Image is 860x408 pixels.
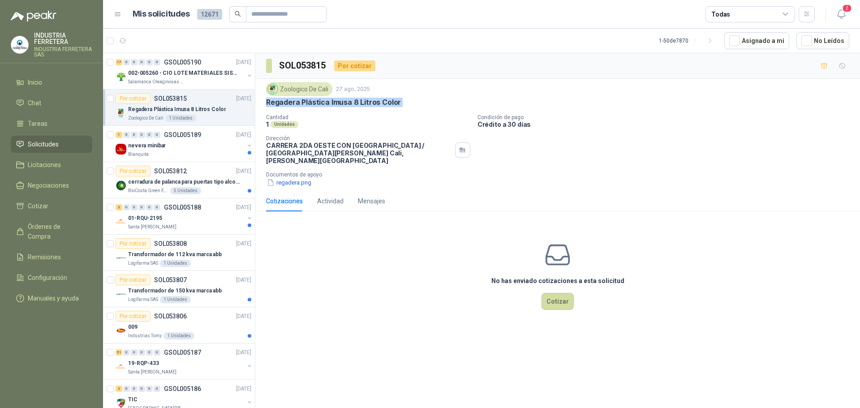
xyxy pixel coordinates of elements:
span: Cotizar [28,201,48,211]
p: [DATE] [236,240,251,248]
button: 2 [833,6,849,22]
a: Tareas [11,115,92,132]
p: 19-RQP-433 [128,359,159,368]
p: Regadera Plástica Imusa 8 Litros Color [266,98,401,107]
div: 0 [146,59,153,65]
a: Licitaciones [11,156,92,173]
div: Cotizaciones [266,196,303,206]
img: Logo peakr [11,11,56,21]
div: 17 [116,59,122,65]
span: Configuración [28,273,67,283]
span: Órdenes de Compra [28,222,84,241]
p: [DATE] [236,131,251,139]
p: Salamanca Oleaginosas SAS [128,78,185,86]
a: 17 0 0 0 0 0 GSOL005190[DATE] Company Logo002-005260 - CIO LOTE MATERIALES SISTEMA HIDRAULICSalam... [116,57,253,86]
img: Company Logo [268,84,278,94]
a: Inicio [11,74,92,91]
p: INDUSTRIA FERRETERA [34,32,92,45]
p: GSOL005187 [164,349,201,356]
div: 0 [146,204,153,210]
button: regadera.png [266,178,312,187]
img: Company Logo [116,325,126,336]
div: 0 [131,386,138,392]
div: 0 [154,204,160,210]
p: nevera minibar [128,142,166,150]
div: 0 [123,386,130,392]
div: 0 [131,132,138,138]
p: [DATE] [236,203,251,212]
a: Por cotizarSOL053806[DATE] Company Logo009Industrias Tomy1 Unidades [103,307,255,344]
div: 0 [146,132,153,138]
div: 1 - 50 de 7870 [659,34,717,48]
span: 2 [842,4,852,13]
p: GSOL005190 [164,59,201,65]
div: 0 [131,204,138,210]
div: 0 [123,349,130,356]
span: search [235,11,241,17]
p: TIC [128,395,138,404]
p: [DATE] [236,348,251,357]
div: 0 [138,204,145,210]
div: Por cotizar [116,166,150,176]
img: Company Logo [116,180,126,191]
h3: No has enviado cotizaciones a esta solicitud [491,276,624,286]
p: 002-005260 - CIO LOTE MATERIALES SISTEMA HIDRAULIC [128,69,240,77]
p: [DATE] [236,276,251,284]
div: 0 [154,59,160,65]
div: 0 [123,132,130,138]
a: 1 0 0 0 0 0 GSOL005189[DATE] Company Logonevera minibarBlanquita [116,129,253,158]
p: SOL053807 [154,277,187,283]
p: [DATE] [236,385,251,393]
div: 0 [138,59,145,65]
img: Company Logo [116,144,126,155]
a: Negociaciones [11,177,92,194]
img: Company Logo [116,361,126,372]
p: Logifarma SAS [128,296,158,303]
p: Documentos de apoyo [266,172,856,178]
div: Por cotizar [334,60,375,71]
button: Cotizar [542,293,574,310]
span: Negociaciones [28,180,69,190]
div: 0 [154,349,160,356]
div: 51 [116,349,122,356]
a: Cotizar [11,198,92,215]
span: Licitaciones [28,160,61,170]
div: Por cotizar [116,311,150,322]
a: Por cotizarSOL053807[DATE] Company LogoTransformador de 150 kva marca abbLogifarma SAS1 Unidades [103,271,255,307]
span: 12671 [197,9,222,20]
div: 0 [138,386,145,392]
div: 1 [116,132,122,138]
div: 0 [146,386,153,392]
div: 1 Unidades [163,332,194,339]
p: [DATE] [236,312,251,321]
p: Santa [PERSON_NAME] [128,223,176,231]
p: Logifarma SAS [128,260,158,267]
p: Transformador de 150 kva marca abb [128,287,222,295]
p: 009 [128,323,138,331]
a: Órdenes de Compra [11,218,92,245]
p: [DATE] [236,58,251,67]
p: Crédito a 30 días [477,120,856,128]
a: Configuración [11,269,92,286]
p: Blanquita [128,151,149,158]
div: 0 [123,59,130,65]
div: 0 [146,349,153,356]
div: 1 Unidades [165,115,196,122]
div: 5 Unidades [170,187,201,194]
img: Company Logo [116,107,126,118]
p: SOL053806 [154,313,187,319]
p: 27 ago, 2025 [336,85,370,94]
span: Solicitudes [28,139,59,149]
div: 0 [131,59,138,65]
div: Por cotizar [116,275,150,285]
img: Company Logo [116,216,126,227]
h1: Mis solicitudes [133,8,190,21]
p: Transformador de 112 kva marca abb [128,250,222,259]
p: Santa [PERSON_NAME] [128,369,176,376]
p: SOL053812 [154,168,187,174]
span: Chat [28,98,41,108]
p: cerradura de palanca para puertas tipo alcoba marca yale [128,178,240,186]
div: 0 [154,132,160,138]
span: Inicio [28,77,42,87]
p: GSOL005186 [164,386,201,392]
